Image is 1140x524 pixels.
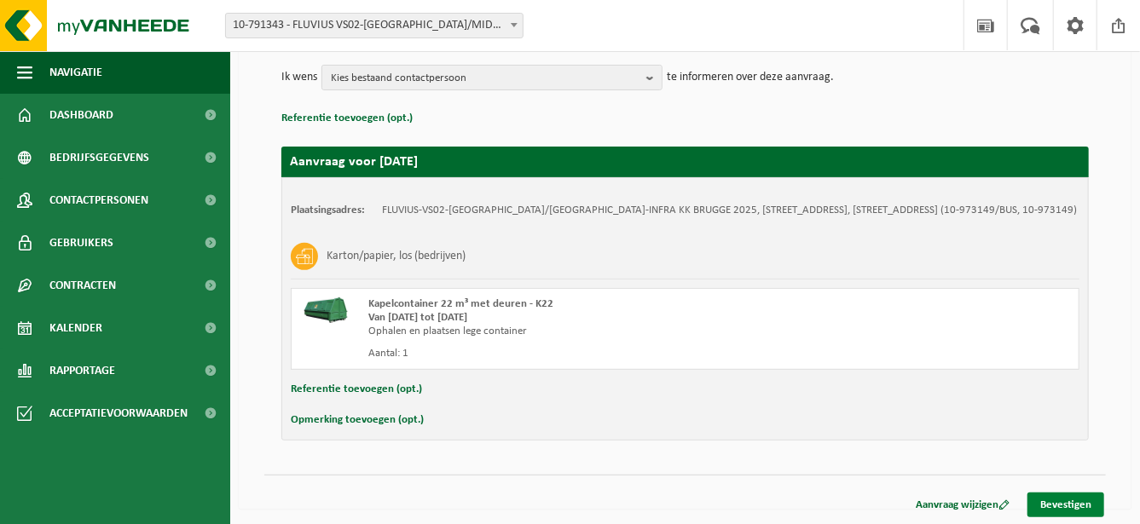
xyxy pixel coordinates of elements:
a: Bevestigen [1027,492,1104,517]
button: Kies bestaand contactpersoon [321,65,663,90]
span: Rapportage [49,349,115,392]
span: Bedrijfsgegevens [49,136,149,179]
span: Contactpersonen [49,179,148,222]
a: Aanvraag wijzigen [903,492,1022,517]
img: HK-XK-22-GN-00.png [300,297,351,323]
span: Contracten [49,264,116,307]
button: Referentie toevoegen (opt.) [281,107,413,130]
span: Gebruikers [49,222,113,264]
p: Ik wens [281,65,317,90]
span: Kies bestaand contactpersoon [331,66,639,91]
strong: Plaatsingsadres: [291,204,365,216]
strong: Aanvraag voor [DATE] [290,155,418,169]
span: Navigatie [49,51,102,94]
span: Kapelcontainer 22 m³ met deuren - K22 [368,298,553,309]
span: Acceptatievoorwaarden [49,392,188,435]
p: te informeren over deze aanvraag. [667,65,834,90]
span: Dashboard [49,94,113,136]
span: Kalender [49,307,102,349]
strong: Van [DATE] tot [DATE] [368,312,467,323]
span: 10-791343 - FLUVIUS VS02-BRUGGE/MIDDENKUST [225,13,524,38]
button: Opmerking toevoegen (opt.) [291,409,424,431]
h3: Karton/papier, los (bedrijven) [327,243,466,270]
td: FLUVIUS-VS02-[GEOGRAPHIC_DATA]/[GEOGRAPHIC_DATA]-INFRA KK BRUGGE 2025, [STREET_ADDRESS], [STREET_... [382,204,1077,217]
div: Aantal: 1 [368,347,754,360]
span: 10-791343 - FLUVIUS VS02-BRUGGE/MIDDENKUST [226,14,523,37]
button: Referentie toevoegen (opt.) [291,378,422,400]
div: Ophalen en plaatsen lege container [368,325,754,338]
